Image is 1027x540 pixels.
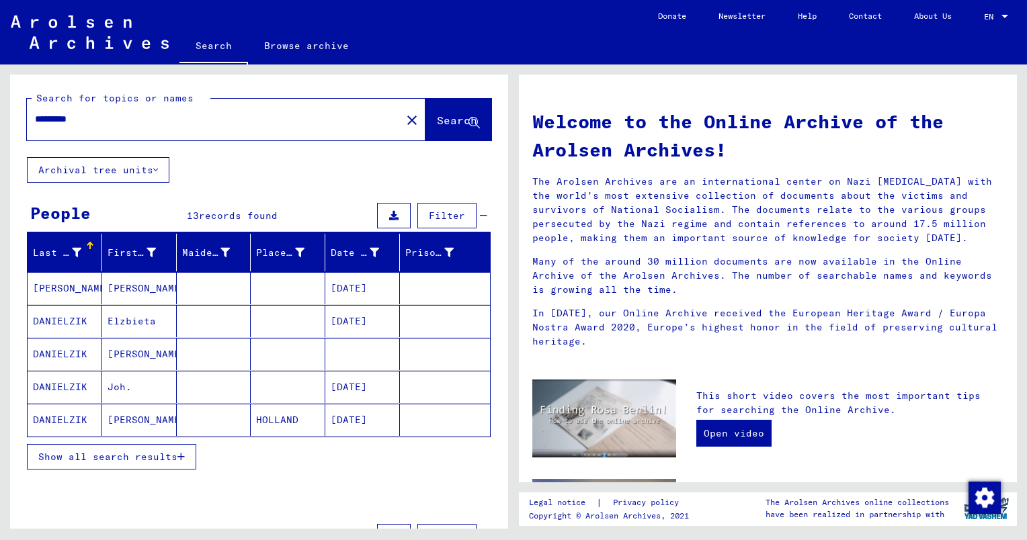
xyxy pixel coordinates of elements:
mat-cell: [DATE] [325,404,400,436]
mat-cell: [PERSON_NAME] [102,338,177,370]
mat-icon: close [404,112,420,128]
span: 13 [187,210,199,222]
a: Privacy policy [602,496,695,510]
a: Search [179,30,248,64]
button: Show all search results [27,444,196,469]
img: video.jpg [532,379,676,457]
span: EN [984,12,999,21]
p: The Arolsen Archives online collections [766,496,949,508]
span: Search [437,114,477,127]
mat-cell: Elzbieta [102,305,177,337]
div: Place of Birth [256,246,304,260]
img: Change consent [969,482,1001,514]
p: Many of the around 30 million documents are now available in the Online Archive of the Arolsen Ar... [532,255,1003,297]
p: In [DATE], our Online Archive received the European Heritage Award / Europa Nostra Award 2020, Eu... [532,306,1003,349]
div: Date of Birth [331,242,399,263]
button: Archival tree units [27,157,169,183]
mat-header-cell: First Name [102,234,177,271]
p: have been realized in partnership with [766,508,949,521]
mat-cell: [DATE] [325,371,400,403]
button: Search [425,99,491,140]
img: yv_logo.png [961,492,1012,525]
div: People [30,201,91,225]
mat-header-cell: Prisoner # [400,234,490,271]
button: Clear [399,106,425,133]
span: Filter [429,210,465,222]
div: Maiden Name [182,246,231,260]
mat-header-cell: Maiden Name [177,234,251,271]
mat-cell: DANIELZIK [28,404,102,436]
mat-cell: [DATE] [325,305,400,337]
span: records found [199,210,278,222]
div: First Name [108,246,156,260]
mat-cell: DANIELZIK [28,371,102,403]
mat-label: Search for topics or names [36,92,194,104]
a: Browse archive [248,30,365,62]
img: Arolsen_neg.svg [11,15,169,49]
mat-cell: [PERSON_NAME] [102,404,177,436]
div: Date of Birth [331,246,379,260]
a: Open video [696,420,772,447]
span: Show all search results [38,451,177,463]
mat-cell: [PERSON_NAME] [102,272,177,304]
mat-header-cell: Last Name [28,234,102,271]
mat-cell: [DATE] [325,272,400,304]
button: Filter [417,203,477,228]
mat-cell: DANIELZIK [28,338,102,370]
mat-header-cell: Date of Birth [325,234,400,271]
mat-cell: HOLLAND [251,404,325,436]
div: Prisoner # [405,242,474,263]
h1: Welcome to the Online Archive of the Arolsen Archives! [532,107,1003,164]
p: The Arolsen Archives are an international center on Nazi [MEDICAL_DATA] with the world’s most ext... [532,175,1003,245]
div: Place of Birth [256,242,325,263]
a: Legal notice [529,496,596,510]
p: Copyright © Arolsen Archives, 2021 [529,510,695,522]
mat-cell: Joh. [102,371,177,403]
mat-cell: [PERSON_NAME] [28,272,102,304]
div: First Name [108,242,176,263]
div: Maiden Name [182,242,251,263]
p: This short video covers the most important tips for searching the Online Archive. [696,389,1003,417]
mat-cell: DANIELZIK [28,305,102,337]
div: | [529,496,695,510]
mat-header-cell: Place of Birth [251,234,325,271]
div: Last Name [33,246,81,260]
div: Last Name [33,242,101,263]
div: Prisoner # [405,246,454,260]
